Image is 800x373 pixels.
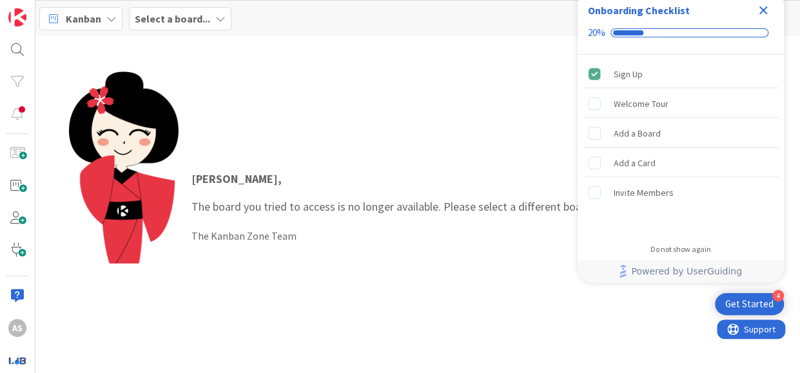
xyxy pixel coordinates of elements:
img: Visit kanbanzone.com [8,8,26,26]
img: avatar [8,351,26,369]
div: 4 [772,290,784,301]
div: Welcome Tour is incomplete. [583,90,779,118]
div: Sign Up is complete. [583,60,779,88]
strong: [PERSON_NAME] , [191,171,282,186]
div: Checklist items [578,55,784,236]
div: Add a Card is incomplete. [583,149,779,177]
div: Add a Board is incomplete. [583,119,779,148]
p: The board you tried to access is no longer available. Please select a different board from the dr... [191,170,754,215]
span: Powered by UserGuiding [631,263,742,279]
div: Open Get Started checklist, remaining modules: 4 [715,293,784,315]
span: Kanban [66,11,101,26]
div: Add a Card [614,155,656,171]
div: The Kanban Zone Team [191,228,754,244]
div: Onboarding Checklist [588,3,690,18]
div: Welcome Tour [614,96,668,111]
div: AS [8,319,26,337]
a: Powered by UserGuiding [584,260,777,283]
b: Select a board... [135,12,210,25]
div: Invite Members is incomplete. [583,178,779,207]
div: Do not show again [650,244,711,254]
div: 20% [588,27,605,39]
span: Support [27,2,59,17]
div: Invite Members [614,185,674,200]
div: Add a Board [614,126,661,141]
div: Get Started [725,298,774,311]
div: Footer [578,260,784,283]
div: Checklist progress: 20% [588,27,774,39]
div: Sign Up [614,66,643,82]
